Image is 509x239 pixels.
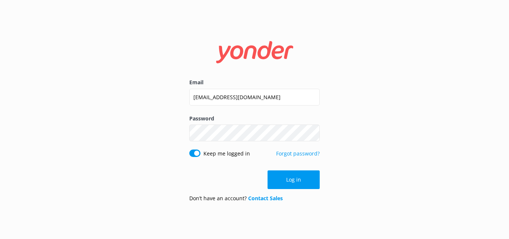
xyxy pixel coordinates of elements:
[189,114,320,123] label: Password
[276,150,320,157] a: Forgot password?
[189,78,320,87] label: Email
[248,195,283,202] a: Contact Sales
[189,194,283,202] p: Don’t have an account?
[268,170,320,189] button: Log in
[203,150,250,158] label: Keep me logged in
[305,126,320,141] button: Show password
[189,89,320,106] input: user@emailaddress.com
